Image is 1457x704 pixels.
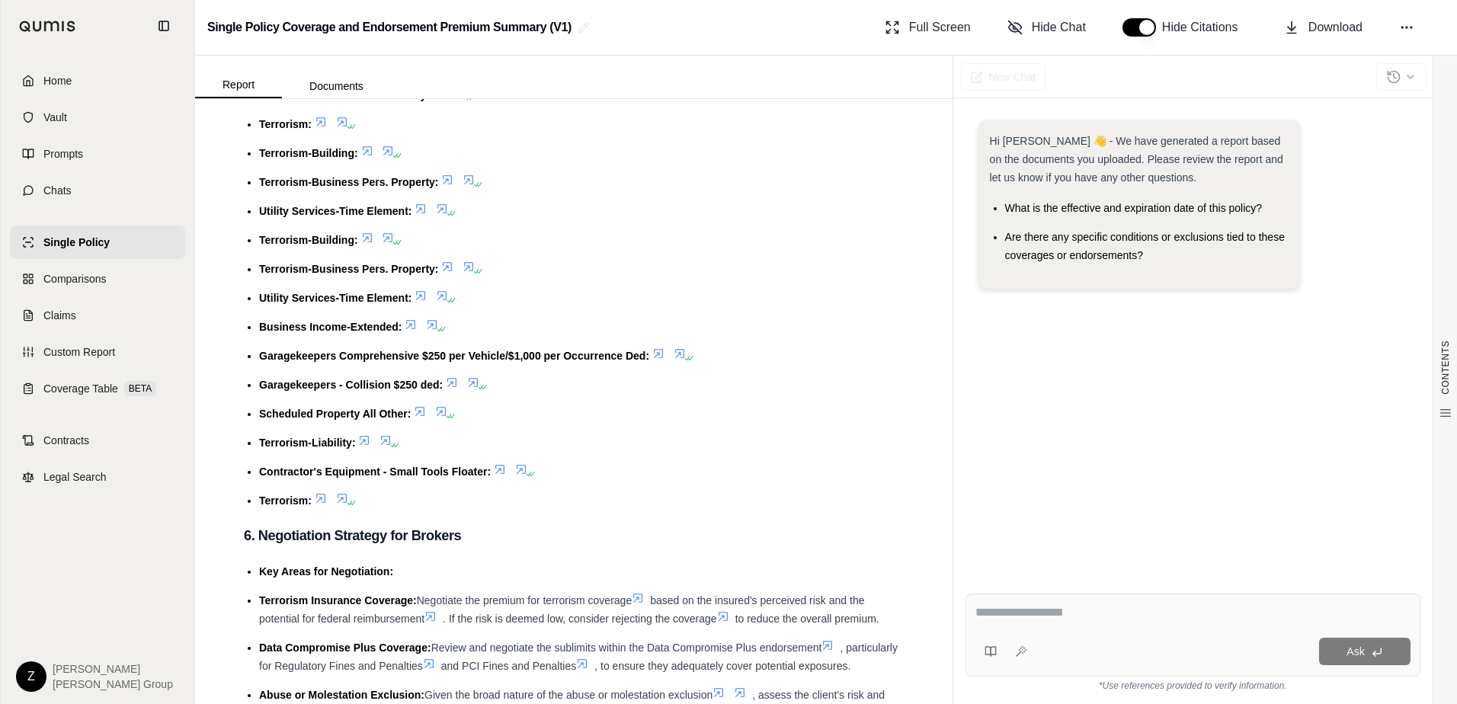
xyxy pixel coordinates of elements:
div: *Use references provided to verify information. [965,677,1420,692]
span: Custom Report [43,344,115,360]
span: Key Areas for Negotiation: [259,565,393,578]
span: Utility Services-Time Element: [259,292,411,304]
button: Hide Chat [1001,12,1092,43]
button: Report [195,72,282,98]
button: Collapse sidebar [152,14,176,38]
span: Claims [43,308,76,323]
span: Prompts [43,146,83,162]
span: Coverage Table [43,381,118,396]
span: CONTENTS [1439,341,1452,395]
a: Custom Report [10,335,185,369]
span: Review and negotiate the sublimits within the Data Compromise Plus endorsement [431,642,822,654]
span: Single Policy [43,235,110,250]
span: Terrorism: [259,118,312,130]
button: Ask [1319,638,1411,665]
span: Legal Search [43,469,107,485]
span: Full Screen [909,18,971,37]
span: to reduce the overall premium. [735,613,879,625]
div: Z [16,661,46,692]
span: Abuse or Molestation Exclusion: [259,689,424,701]
button: Full Screen [879,12,977,43]
span: [PERSON_NAME] Group [53,677,173,692]
a: Legal Search [10,460,185,494]
span: Comparisons [43,271,106,286]
span: Chats [43,183,72,198]
span: Given the broad nature of the abuse or molestation exclusion [424,689,712,701]
span: Terrorism-Liability: [259,437,356,449]
span: Download [1308,18,1363,37]
button: Documents [282,74,391,98]
a: Contracts [10,424,185,457]
span: Ask [1347,645,1364,658]
span: Negotiate the premium for terrorism coverage [417,594,632,606]
h3: 6. Negotiation Strategy for Brokers [244,522,904,549]
span: Terrorism: [259,494,312,507]
span: Terrorism Insurance Coverage: [259,594,417,606]
a: Coverage TableBETA [10,372,185,405]
span: and PCI Fines and Penalties [441,660,576,672]
span: Garagekeepers Comprehensive $250 per Vehicle/$1,000 per Occurrence Ded: [259,350,649,362]
a: Claims [10,299,185,332]
span: Garagekeepers - Collision $250 ded: [259,379,443,391]
a: Vault [10,101,185,134]
span: , particularly for Regulatory Fines and Penalties [259,642,898,672]
span: Hide Citations [1162,18,1247,37]
span: Contracts [43,433,89,448]
span: Hide Chat [1032,18,1086,37]
img: Qumis Logo [19,21,76,32]
span: Terrorism-Building: [259,147,358,159]
h2: Single Policy Coverage and Endorsement Premium Summary (V1) [207,14,572,41]
span: Terrorism-Business Pers. Property: [259,263,439,275]
span: Data Compromise Plus Coverage: [259,642,431,654]
a: Chats [10,174,185,207]
span: Terrorism-Building: [259,234,358,246]
span: Terrorism-Business Pers. Property: [259,176,439,188]
span: Scheduled Property All Other: [259,408,411,420]
span: Business Income-Extended: [259,321,402,333]
span: Home [43,73,72,88]
span: Vault [43,110,67,125]
span: , to ensure they adequately cover potential exposures. [594,660,850,672]
a: Home [10,64,185,98]
span: Utility Services-Time Element: [259,205,411,217]
span: [PERSON_NAME] [53,661,173,677]
button: Download [1278,12,1369,43]
a: Comparisons [10,262,185,296]
span: BETA [124,381,156,396]
a: Prompts [10,137,185,171]
span: Are there any specific conditions or exclusions tied to these coverages or endorsements? [1005,231,1285,261]
span: What is the effective and expiration date of this policy? [1005,202,1263,214]
a: Single Policy [10,226,185,259]
span: Contractor's Equipment - Small Tools Floater: [259,466,491,478]
span: based on the insured's perceived risk and the potential for federal reimbursement [259,594,864,625]
span: Hi [PERSON_NAME] 👋 - We have generated a report based on the documents you uploaded. Please revie... [990,135,1283,184]
span: . If the risk is deemed low, consider rejecting the coverage [443,613,717,625]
